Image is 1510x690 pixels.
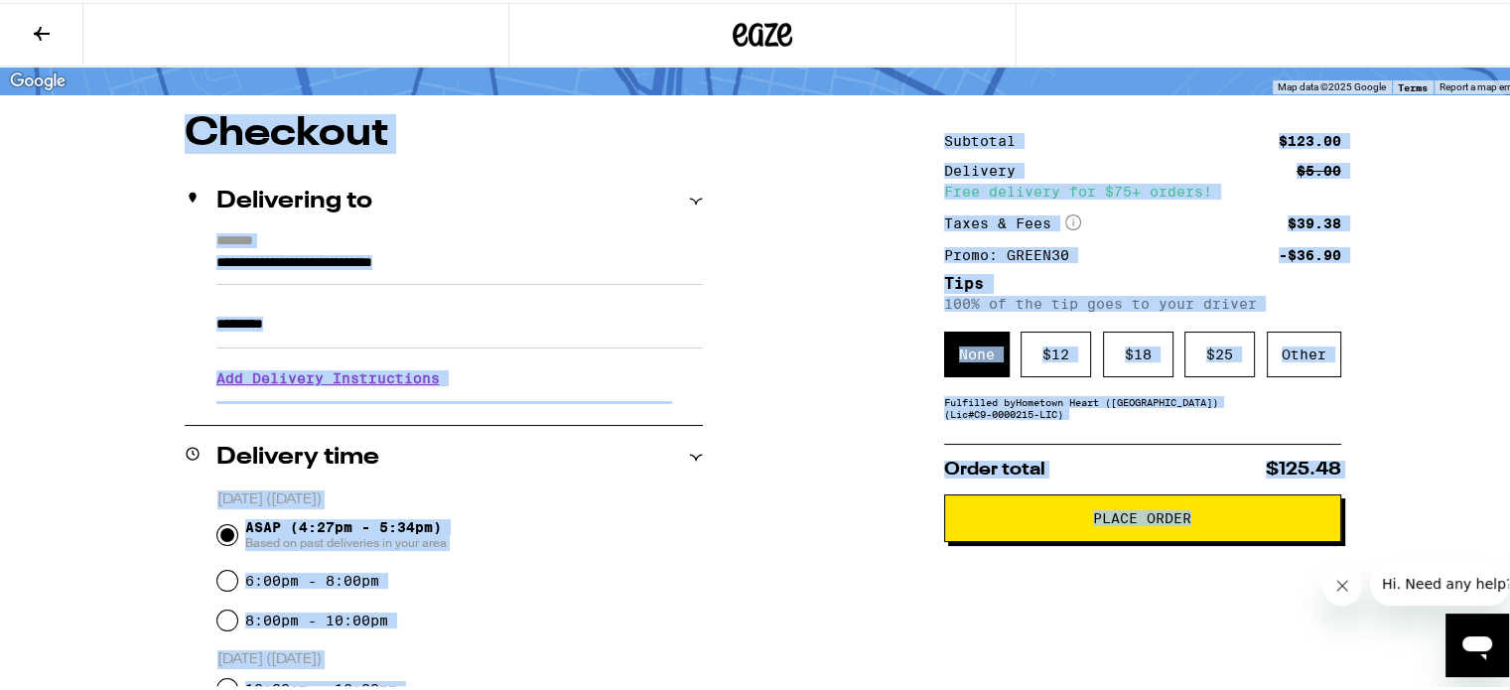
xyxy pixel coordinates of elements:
div: Promo: GREEN30 [944,245,1083,259]
span: $125.48 [1266,458,1341,476]
div: $39.38 [1288,213,1341,227]
iframe: Message from company [1370,559,1509,603]
h2: Delivery time [216,443,379,467]
p: [DATE] ([DATE]) [217,487,703,506]
span: ASAP (4:27pm - 5:34pm) [245,516,447,548]
div: $ 25 [1184,329,1255,374]
div: Free delivery for $75+ orders! [944,182,1341,196]
button: Place Order [944,491,1341,539]
div: -$36.90 [1279,245,1341,259]
iframe: Close message [1322,563,1362,603]
a: Open this area in Google Maps (opens a new window) [5,66,70,91]
span: Order total [944,458,1045,476]
span: Hi. Need any help? [12,14,143,30]
p: [DATE] ([DATE]) [217,647,703,666]
iframe: Button to launch messaging window [1445,611,1509,674]
span: Map data ©2025 Google [1278,78,1386,89]
img: Google [5,66,70,91]
h5: Tips [944,273,1341,289]
div: $ 12 [1021,329,1091,374]
div: Other [1267,329,1341,374]
div: Taxes & Fees [944,211,1081,229]
div: Subtotal [944,131,1030,145]
div: $123.00 [1279,131,1341,145]
div: None [944,329,1010,374]
div: $5.00 [1297,161,1341,175]
div: $ 18 [1103,329,1173,374]
div: Delivery [944,161,1030,175]
a: Terms [1398,78,1428,90]
span: Based on past deliveries in your area [245,532,447,548]
h1: Checkout [185,111,703,151]
h3: Add Delivery Instructions [216,352,703,398]
span: Place Order [1093,508,1191,522]
div: Fulfilled by Hometown Heart ([GEOGRAPHIC_DATA]) (Lic# C9-0000215-LIC ) [944,393,1341,417]
p: We'll contact you at [PHONE_NUMBER] when we arrive [216,398,703,414]
h2: Delivering to [216,187,372,210]
label: 6:00pm - 8:00pm [245,570,379,586]
label: 8:00pm - 10:00pm [245,610,388,625]
p: 100% of the tip goes to your driver [944,293,1341,309]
